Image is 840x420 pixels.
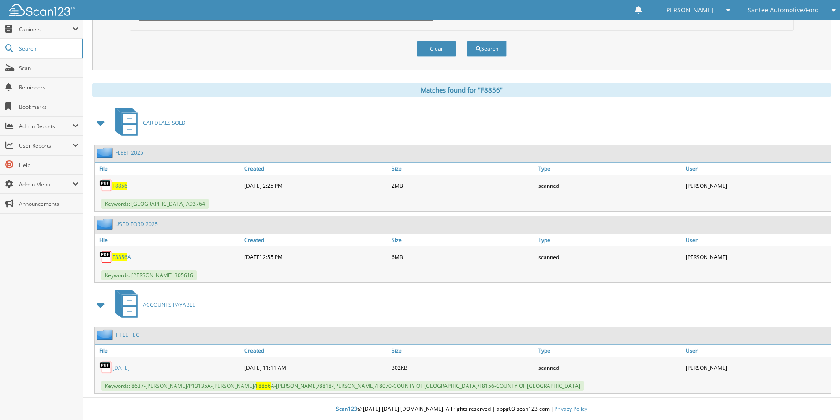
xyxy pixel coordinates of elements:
img: folder2.png [97,147,115,158]
span: Keywords: 8637-[PERSON_NAME]/P13135A-[PERSON_NAME]/ A-[PERSON_NAME]/8818-[PERSON_NAME]/F8070-COUN... [101,381,584,391]
span: Keywords: [PERSON_NAME] B05616 [101,270,197,280]
div: © [DATE]-[DATE] [DOMAIN_NAME]. All rights reserved | appg03-scan123-com | [83,398,840,420]
button: Clear [417,41,456,57]
a: User [683,234,831,246]
div: [PERSON_NAME] [683,177,831,194]
img: PDF.png [99,361,112,374]
a: Type [536,163,683,175]
a: Size [389,234,537,246]
span: [PERSON_NAME] [664,7,713,13]
div: scanned [536,359,683,376]
span: Announcements [19,200,78,208]
a: CAR DEALS SOLD [110,105,186,140]
span: Admin Menu [19,181,72,188]
div: 302KB [389,359,537,376]
img: scan123-logo-white.svg [9,4,75,16]
span: Help [19,161,78,169]
span: User Reports [19,142,72,149]
a: Size [389,345,537,357]
a: F8856 [112,182,127,190]
a: Created [242,234,389,246]
a: Privacy Policy [554,405,587,413]
img: folder2.png [97,219,115,230]
a: File [95,234,242,246]
a: User [683,163,831,175]
div: [DATE] 2:25 PM [242,177,389,194]
div: scanned [536,248,683,266]
span: Bookmarks [19,103,78,111]
span: F8856 [112,253,127,261]
a: Created [242,345,389,357]
img: folder2.png [97,329,115,340]
a: FLEET 2025 [115,149,143,156]
a: User [683,345,831,357]
a: Type [536,345,683,357]
div: 6MB [389,248,537,266]
span: Cabinets [19,26,72,33]
span: ACCOUNTS PAYABLE [143,301,195,308]
a: ACCOUNTS PAYABLE [110,287,195,322]
div: [PERSON_NAME] [683,248,831,266]
a: TITLE TEC [115,331,139,338]
iframe: Chat Widget [796,378,840,420]
img: PDF.png [99,179,112,192]
a: Created [242,163,389,175]
a: Size [389,163,537,175]
a: [DATE] [112,364,130,372]
span: Reminders [19,84,78,91]
a: F8856A [112,253,131,261]
a: USED FORD 2025 [115,220,158,228]
button: Search [467,41,507,57]
span: Scan [19,64,78,72]
div: [DATE] 11:11 AM [242,359,389,376]
span: Search [19,45,77,52]
span: Keywords: [GEOGRAPHIC_DATA] A93764 [101,199,209,209]
div: 2MB [389,177,537,194]
img: PDF.png [99,250,112,264]
a: File [95,163,242,175]
span: Santee Automotive/Ford [748,7,819,13]
a: Type [536,234,683,246]
a: File [95,345,242,357]
span: F8856 [256,382,271,390]
span: Scan123 [336,405,357,413]
div: scanned [536,177,683,194]
div: Matches found for "F8856" [92,83,831,97]
div: [DATE] 2:55 PM [242,248,389,266]
div: [PERSON_NAME] [683,359,831,376]
span: CAR DEALS SOLD [143,119,186,126]
span: Admin Reports [19,123,72,130]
